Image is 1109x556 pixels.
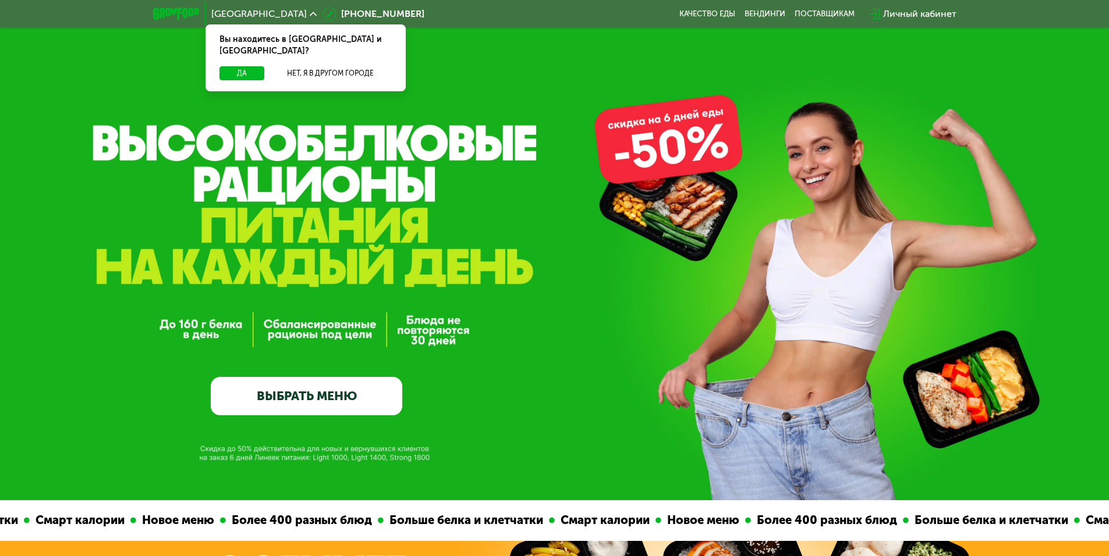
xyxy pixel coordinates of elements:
[795,9,855,19] div: поставщикам
[219,66,264,80] button: Да
[132,511,215,529] div: Новое меню
[269,66,392,80] button: Нет, я в другом городе
[679,9,735,19] a: Качество еды
[211,377,402,415] a: ВЫБРАТЬ МЕНЮ
[221,511,373,529] div: Более 400 разных блюд
[323,7,424,21] a: [PHONE_NUMBER]
[904,511,1069,529] div: Больше белка и клетчатки
[883,7,956,21] div: Личный кабинет
[657,511,740,529] div: Новое меню
[550,511,651,529] div: Смарт калории
[379,511,544,529] div: Больше белка и клетчатки
[205,24,406,66] div: Вы находитесь в [GEOGRAPHIC_DATA] и [GEOGRAPHIC_DATA]?
[745,9,785,19] a: Вендинги
[211,9,307,19] span: [GEOGRAPHIC_DATA]
[25,511,126,529] div: Смарт калории
[746,511,898,529] div: Более 400 разных блюд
